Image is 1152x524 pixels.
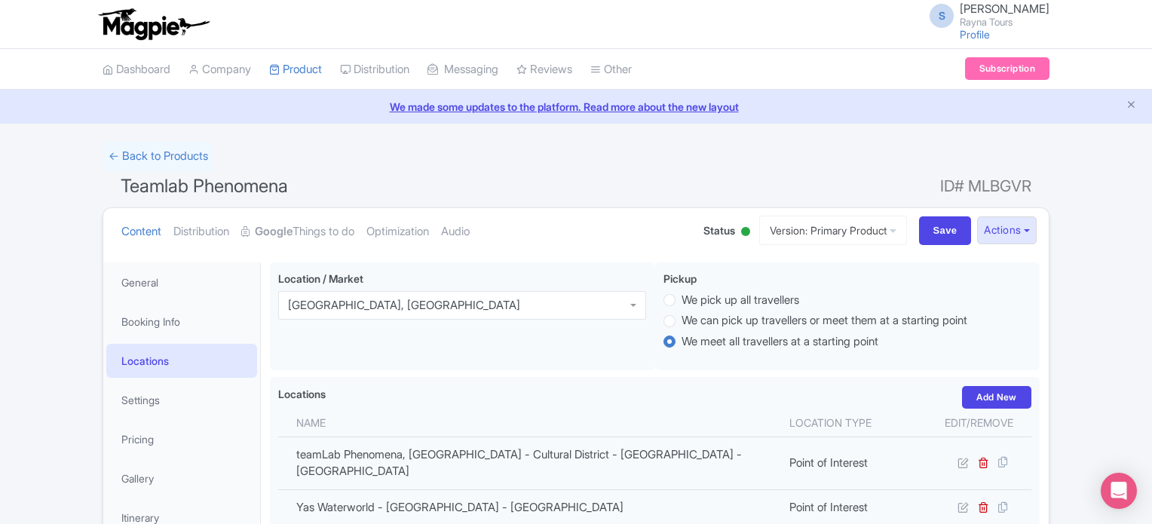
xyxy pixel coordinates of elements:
[960,28,990,41] a: Profile
[780,409,927,437] th: Location type
[106,344,257,378] a: Locations
[738,221,753,244] div: Active
[930,4,954,28] span: S
[703,222,735,238] span: Status
[1101,473,1137,509] div: Open Intercom Messenger
[103,49,170,90] a: Dashboard
[1126,97,1137,115] button: Close announcement
[278,386,326,402] label: Locations
[919,216,972,245] input: Save
[927,409,1031,437] th: Edit/Remove
[106,305,257,339] a: Booking Info
[682,292,799,309] label: We pick up all travellers
[188,49,251,90] a: Company
[427,49,498,90] a: Messaging
[516,49,572,90] a: Reviews
[255,223,293,241] strong: Google
[682,333,878,351] label: We meet all travellers at a starting point
[173,208,229,256] a: Distribution
[759,216,907,245] a: Version: Primary Product
[106,422,257,456] a: Pricing
[95,8,212,41] img: logo-ab69f6fb50320c5b225c76a69d11143b.png
[960,17,1049,27] small: Rayna Tours
[682,312,967,329] label: We can pick up travellers or meet them at a starting point
[921,3,1049,27] a: S [PERSON_NAME] Rayna Tours
[278,437,780,489] td: teamLab Phenomena, [GEOGRAPHIC_DATA] - Cultural District - [GEOGRAPHIC_DATA] - [GEOGRAPHIC_DATA]
[103,142,214,171] a: ← Back to Products
[340,49,409,90] a: Distribution
[121,175,288,197] span: Teamlab Phenomena
[441,208,470,256] a: Audio
[780,437,927,489] td: Point of Interest
[288,299,520,312] div: [GEOGRAPHIC_DATA], [GEOGRAPHIC_DATA]
[940,171,1031,201] span: ID# MLBGVR
[960,2,1049,16] span: [PERSON_NAME]
[121,208,161,256] a: Content
[663,272,697,285] span: Pickup
[241,208,354,256] a: GoogleThings to do
[106,265,257,299] a: General
[366,208,429,256] a: Optimization
[269,49,322,90] a: Product
[106,383,257,417] a: Settings
[106,461,257,495] a: Gallery
[590,49,632,90] a: Other
[965,57,1049,80] a: Subscription
[278,409,780,437] th: Name
[278,272,363,285] span: Location / Market
[977,216,1037,244] button: Actions
[9,99,1143,115] a: We made some updates to the platform. Read more about the new layout
[962,386,1031,409] a: Add New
